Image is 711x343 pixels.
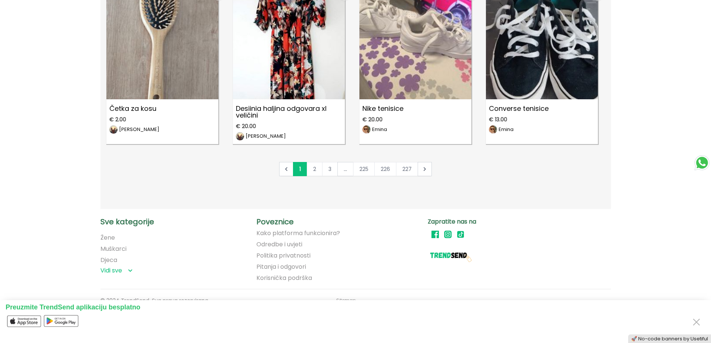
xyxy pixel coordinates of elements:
[322,162,338,176] a: Page 3
[362,116,383,122] span: € 20.00
[109,125,118,134] img: image
[6,303,140,311] span: Preuzmite TrendSend aplikaciju besplatno
[283,165,290,173] a: Previous page
[374,162,396,176] a: Page 226
[690,315,702,328] button: Close
[100,256,117,264] a: Djeca
[489,125,497,134] img: image
[106,102,218,115] p: Četka za kosu
[428,218,596,225] p: Zapratite nas na
[336,297,356,304] a: Sitemap
[236,132,244,140] img: image
[486,102,598,115] p: Converse tenisice
[233,102,345,122] p: Desiinia haljina odgovara xl veličini
[100,233,115,242] a: Žene
[256,275,312,281] a: Korisnička podrška
[353,162,375,176] a: Page 225
[337,162,353,176] a: Jump forward
[489,116,507,122] span: € 13.00
[246,134,286,138] p: [PERSON_NAME]
[100,218,253,225] p: Sve kategorije
[307,162,322,176] a: Page 2
[362,125,371,134] img: image
[100,244,127,253] a: Muškarci
[256,241,302,248] a: Odredbe i uvjeti
[499,127,514,132] p: Emina
[256,230,340,237] a: Kako platforma funkcionira?
[256,264,306,270] a: Pitanja i odgovori
[372,127,387,132] p: Emina
[256,218,425,225] p: Poveznice
[293,162,307,176] a: Page 1 is your current page
[100,267,122,274] span: Vidi sve
[109,116,126,122] span: € 2.00
[236,123,256,129] span: € 20.00
[631,336,708,342] a: 🚀 No-code banners by Usetiful
[100,297,332,304] p: © 2024 TrendSend. Sva prava rezervirana.
[396,162,418,176] a: Page 227
[279,162,432,176] ul: Pagination
[359,102,471,115] p: Nike tenisice
[428,243,473,266] img: logo
[119,127,159,132] p: [PERSON_NAME]
[100,267,132,274] button: Vidi sve
[256,252,311,259] a: Politika privatnosti
[421,165,428,173] a: Next page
